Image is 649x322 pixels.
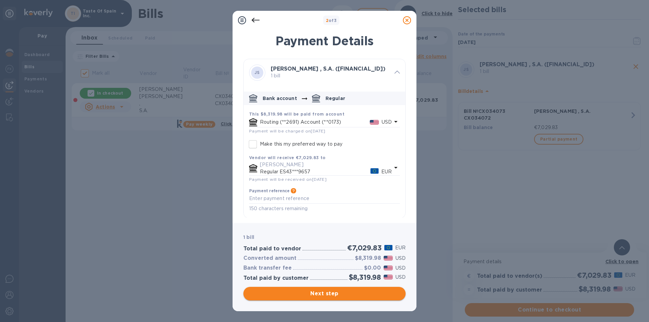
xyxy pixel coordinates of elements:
h3: $0.00 [364,265,381,271]
b: This $8,319.98 will be paid from account [249,112,344,117]
p: Bank account [263,95,297,102]
button: Next step [243,287,406,300]
img: USD [384,256,393,261]
h3: Total paid by customer [243,275,309,281]
p: EUR [381,168,392,175]
p: 1 bill [271,72,389,79]
b: 1 bill [243,234,254,240]
b: of 3 [326,18,337,23]
h2: $8,319.98 [349,273,381,281]
p: Make this my preferred way to pay [260,141,342,148]
img: USD [370,120,379,125]
h3: Total paid to vendor [243,246,301,252]
p: USD [395,274,406,281]
h3: Converted amount [243,255,296,262]
h3: Payment reference [249,189,289,193]
span: Payment will be received on [DATE] [249,177,327,182]
p: USD [395,265,406,272]
p: USD [382,119,392,126]
b: JS [255,70,260,75]
img: USD [384,275,393,279]
b: Vendor will receive €7,029.83 to [249,155,326,160]
div: default-method [244,89,405,218]
p: Regular ES43***9657 [260,168,370,175]
p: 150 characters remaining [249,205,400,213]
p: Regular [326,95,345,102]
b: [PERSON_NAME] , S.A. ([FINANCIAL_ID]) [271,66,385,72]
p: EUR [395,244,406,251]
span: Next step [249,290,400,298]
p: [PERSON_NAME] [260,161,392,168]
h2: €7,029.83 [347,244,381,252]
h3: Bank transfer fee [243,265,292,271]
img: USD [384,266,393,270]
p: USD [395,255,406,262]
h1: Payment Details [243,34,406,48]
span: Payment will be charged on [DATE] [249,128,326,133]
span: 2 [326,18,329,23]
h3: $8,319.98 [355,255,381,262]
p: Routing (**2691) Account (**0173) [260,119,370,126]
div: JS[PERSON_NAME] , S.A. ([FINANCIAL_ID])1 bill [244,59,405,86]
